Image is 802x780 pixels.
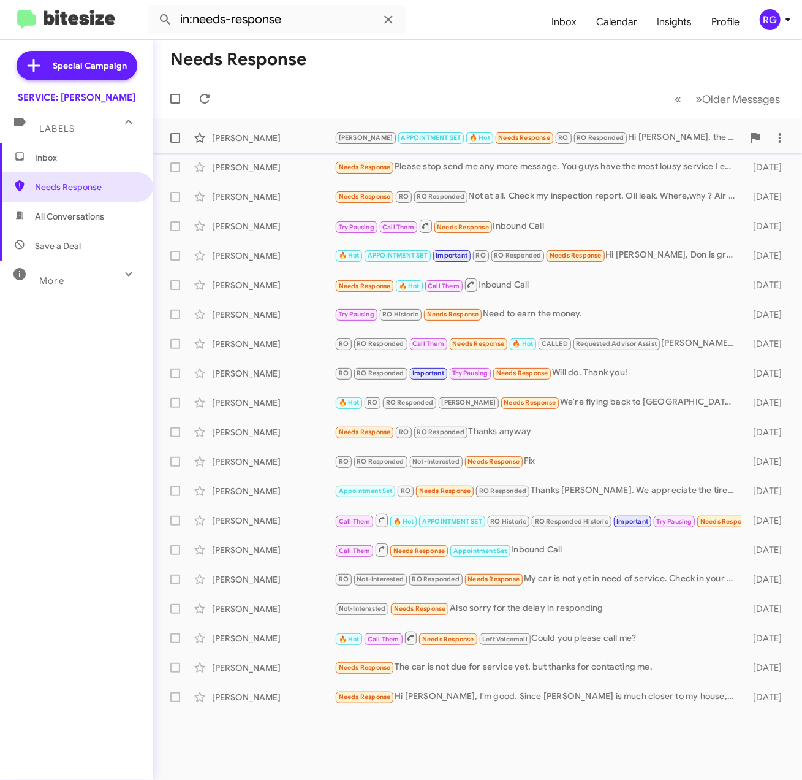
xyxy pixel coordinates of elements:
[212,662,335,674] div: [PERSON_NAME]
[494,251,541,259] span: RO Responded
[212,485,335,497] div: [PERSON_NAME]
[212,544,335,556] div: [PERSON_NAME]
[741,691,792,703] div: [DATE]
[542,4,586,40] a: Inbox
[335,131,743,145] div: Hi [PERSON_NAME], the DMV is requesting a proof of emissions test. I know this was performed but ...
[339,134,393,142] span: [PERSON_NAME]
[399,428,409,436] span: RO
[339,428,391,436] span: Needs Response
[741,367,792,380] div: [DATE]
[368,399,377,407] span: RO
[741,279,792,291] div: [DATE]
[382,310,418,318] span: RO Historic
[417,193,464,201] span: RO Responded
[476,251,486,259] span: RO
[339,369,349,377] span: RO
[496,369,548,377] span: Needs Response
[339,310,374,318] span: Try Pausing
[419,487,471,495] span: Needs Response
[357,457,404,465] span: RO Responded
[576,340,657,348] span: Requested Advisor Assist
[382,223,414,231] span: Call Them
[335,542,741,557] div: Inbound Call
[741,632,792,644] div: [DATE]
[453,547,507,555] span: Appointment Set
[335,690,741,704] div: Hi [PERSON_NAME], I'm good. Since [PERSON_NAME] is much closer to my house, I'm taking the car th...
[339,457,349,465] span: RO
[335,572,741,586] div: My car is not yet in need of service. Check in your records.
[212,456,335,468] div: [PERSON_NAME]
[339,547,371,555] span: Call Them
[339,399,360,407] span: 🔥 Hot
[212,573,335,586] div: [PERSON_NAME]
[760,9,781,30] div: RG
[17,51,137,80] a: Special Campaign
[412,457,460,465] span: Not-Interested
[212,161,335,174] div: [PERSON_NAME]
[616,518,648,526] span: Important
[479,487,526,495] span: RO Responded
[535,518,608,526] span: RO Responded Historic
[399,282,420,290] span: 🔥 Hot
[39,275,64,286] span: More
[401,487,410,495] span: RO
[35,210,104,223] span: All Conversations
[668,86,787,112] nav: Page navigation example
[339,223,374,231] span: Try Pausing
[498,134,550,142] span: Needs Response
[452,369,488,377] span: Try Pausing
[335,425,741,439] div: Thanks anyway
[212,514,335,527] div: [PERSON_NAME]
[18,91,135,104] div: SERVICE: [PERSON_NAME]
[702,4,749,40] a: Profile
[741,161,792,174] div: [DATE]
[339,282,391,290] span: Needs Response
[35,240,81,252] span: Save a Deal
[368,251,428,259] span: APPOINTMENT SET
[357,340,404,348] span: RO Responded
[335,337,741,351] div: [PERSON_NAME] please call me back [PHONE_NUMBER] thank you
[550,251,602,259] span: Needs Response
[368,635,399,643] span: Call Them
[741,573,792,586] div: [DATE]
[741,456,792,468] div: [DATE]
[335,484,741,498] div: Thanks [PERSON_NAME]. We appreciate the tire repair. However the tires were fairly new from you a...
[647,4,702,40] a: Insights
[212,367,335,380] div: [PERSON_NAME]
[741,544,792,556] div: [DATE]
[412,340,444,348] span: Call Them
[428,282,460,290] span: Call Them
[35,181,139,193] span: Needs Response
[212,691,335,703] div: [PERSON_NAME]
[394,605,446,613] span: Needs Response
[339,663,391,671] span: Needs Response
[339,605,386,613] span: Not-Interested
[335,396,741,410] div: We're flying back to [GEOGRAPHIC_DATA] and leaving the car here, so it won't be used much. So pro...
[657,518,692,526] span: Try Pausing
[586,4,647,40] span: Calendar
[212,338,335,350] div: [PERSON_NAME]
[741,191,792,203] div: [DATE]
[542,340,568,348] span: CALLED
[212,308,335,321] div: [PERSON_NAME]
[335,218,741,234] div: Inbound Call
[667,86,689,112] button: Previous
[148,5,406,34] input: Search
[39,123,75,134] span: Labels
[335,160,741,174] div: Please stop send me any more message. You guys have the most lousy service I ever have ，I hate to...
[35,151,139,164] span: Inbox
[339,163,391,171] span: Needs Response
[393,518,414,526] span: 🔥 Hot
[335,307,741,321] div: Need to earn the money.
[335,277,741,292] div: Inbound Call
[688,86,787,112] button: Next
[741,485,792,497] div: [DATE]
[427,310,479,318] span: Needs Response
[212,132,335,144] div: [PERSON_NAME]
[741,338,792,350] div: [DATE]
[741,662,792,674] div: [DATE]
[339,518,371,526] span: Call Them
